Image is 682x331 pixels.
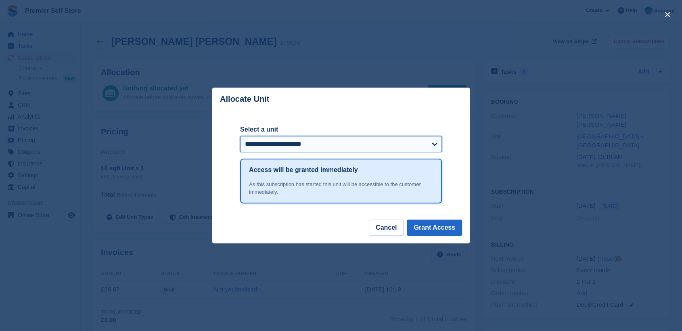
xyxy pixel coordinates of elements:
button: Grant Access [407,220,462,236]
div: As this subscription has started this unit will be accessible to the customer immediately. [249,180,433,196]
button: Cancel [369,220,404,236]
p: Allocate Unit [220,94,269,104]
button: close [661,8,674,21]
h1: Access will be granted immediately [249,165,358,175]
label: Select a unit [240,125,442,134]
